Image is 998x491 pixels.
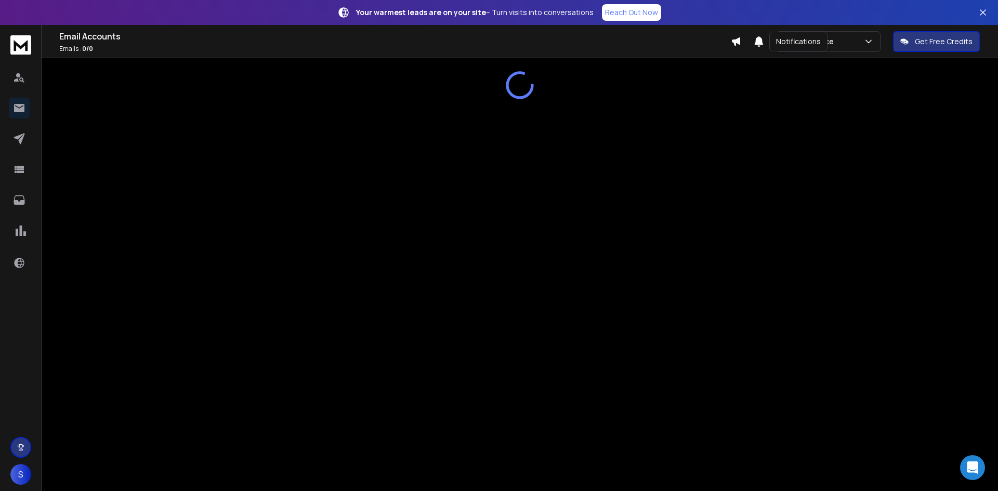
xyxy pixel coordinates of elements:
[356,7,594,18] p: – Turn visits into conversations
[960,455,985,480] div: Open Intercom Messenger
[915,36,973,47] p: Get Free Credits
[10,464,31,485] button: S
[769,32,828,51] div: Notifications
[605,7,658,18] p: Reach Out Now
[59,30,731,43] h1: Email Accounts
[82,44,93,53] span: 0 / 0
[893,31,980,52] button: Get Free Credits
[59,45,731,53] p: Emails :
[602,4,661,21] a: Reach Out Now
[10,35,31,55] img: logo
[356,7,486,17] strong: Your warmest leads are on your site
